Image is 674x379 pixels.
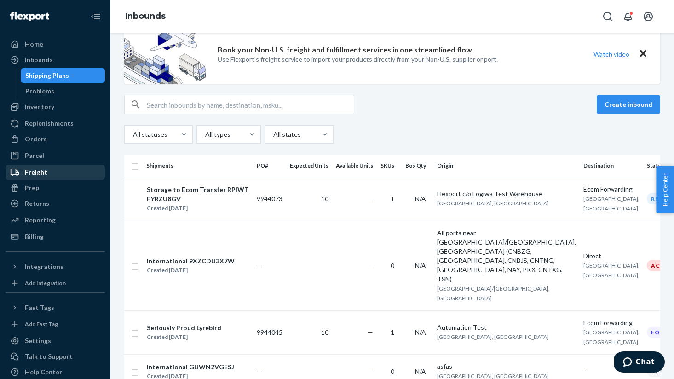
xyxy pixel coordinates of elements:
[125,11,166,21] a: Inbounds
[25,87,54,96] div: Problems
[6,259,105,274] button: Integrations
[147,204,249,213] div: Created [DATE]
[377,155,402,177] th: SKUs
[25,367,62,377] div: Help Center
[433,155,580,177] th: Origin
[286,155,332,177] th: Expected Units
[147,332,221,342] div: Created [DATE]
[218,55,498,64] p: Use Flexport’s freight service to import your products directly from your Non-U.S. supplier or port.
[580,155,643,177] th: Destination
[25,279,66,287] div: Add Integration
[25,232,44,241] div: Billing
[25,71,69,80] div: Shipping Plans
[6,148,105,163] a: Parcel
[204,130,205,139] input: All types
[25,40,43,49] div: Home
[437,285,550,302] span: [GEOGRAPHIC_DATA]/[GEOGRAPHIC_DATA], [GEOGRAPHIC_DATA]
[132,130,133,139] input: All statuses
[147,95,354,114] input: Search inbounds by name, destination, msku...
[6,229,105,244] a: Billing
[6,213,105,227] a: Reporting
[147,185,249,204] div: Storage to Ecom Transfer RPIWTFYRZU8GV
[321,328,328,336] span: 10
[437,200,549,207] span: [GEOGRAPHIC_DATA], [GEOGRAPHIC_DATA]
[86,7,105,26] button: Close Navigation
[597,95,660,114] button: Create inbound
[21,84,105,99] a: Problems
[25,336,51,345] div: Settings
[25,151,44,160] div: Parcel
[583,251,639,261] div: Direct
[619,7,637,26] button: Open notifications
[583,329,639,345] span: [GEOGRAPHIC_DATA], [GEOGRAPHIC_DATA]
[6,165,105,180] a: Freight
[253,155,286,177] th: PO#
[10,12,49,21] img: Flexport logo
[368,328,373,336] span: —
[437,323,576,332] div: Automation Test
[368,195,373,203] span: —
[6,52,105,67] a: Inbounds
[118,3,173,30] ol: breadcrumbs
[25,352,73,361] div: Talk to Support
[6,278,105,289] a: Add Integration
[583,367,589,375] span: —
[437,333,549,340] span: [GEOGRAPHIC_DATA], [GEOGRAPHIC_DATA]
[583,262,639,279] span: [GEOGRAPHIC_DATA], [GEOGRAPHIC_DATA]
[599,7,617,26] button: Open Search Box
[147,266,235,275] div: Created [DATE]
[583,185,639,194] div: Ecom Forwarding
[415,328,426,336] span: N/A
[639,7,657,26] button: Open account menu
[637,47,649,61] button: Close
[437,189,576,198] div: Flexport c/o Logiwa Test Warehouse
[143,155,253,177] th: Shipments
[6,333,105,348] a: Settings
[25,216,56,225] div: Reporting
[6,300,105,315] button: Fast Tags
[368,262,373,269] span: —
[391,195,394,203] span: 1
[391,367,394,375] span: 0
[6,37,105,52] a: Home
[6,181,105,195] a: Prep
[25,168,47,177] div: Freight
[415,195,426,203] span: N/A
[218,45,473,55] p: Book your Non-U.S. freight and fulfillment services in one streamlined flow.
[25,55,53,64] div: Inbounds
[25,199,49,208] div: Returns
[6,349,105,364] button: Talk to Support
[257,367,262,375] span: —
[272,130,273,139] input: All states
[147,257,235,266] div: International 9XZCDU3X7W
[25,134,47,144] div: Orders
[415,262,426,269] span: N/A
[332,155,377,177] th: Available Units
[368,367,373,375] span: —
[415,367,426,375] span: N/A
[391,328,394,336] span: 1
[25,102,54,111] div: Inventory
[257,262,262,269] span: —
[6,319,105,330] a: Add Fast Tag
[25,320,58,328] div: Add Fast Tag
[147,362,234,372] div: International GUWN2VGESJ
[437,362,576,371] div: asfas
[391,262,394,269] span: 0
[6,116,105,131] a: Replenishments
[253,310,286,354] td: 9944045
[25,303,54,312] div: Fast Tags
[583,318,639,327] div: Ecom Forwarding
[437,228,576,284] div: All ports near [GEOGRAPHIC_DATA]/[GEOGRAPHIC_DATA], [GEOGRAPHIC_DATA] (CNBZG, [GEOGRAPHIC_DATA], ...
[614,351,665,374] iframe: Opens a widget where you can chat to one of our agents
[147,323,221,332] div: Seriously Proud Lyrebird
[21,68,105,83] a: Shipping Plans
[25,119,74,128] div: Replenishments
[656,166,674,213] button: Help Center
[6,196,105,211] a: Returns
[25,183,39,192] div: Prep
[6,99,105,114] a: Inventory
[402,155,433,177] th: Box Qty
